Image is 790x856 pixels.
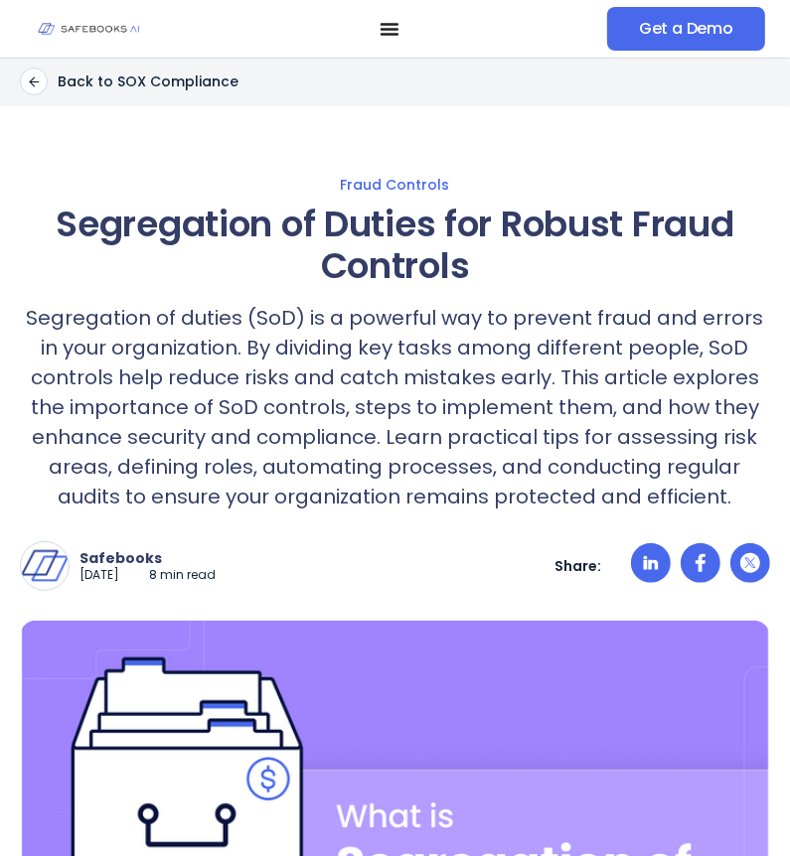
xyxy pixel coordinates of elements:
[79,549,216,567] p: Safebooks
[149,567,216,584] p: 8 min read
[20,176,770,194] a: Fraud Controls
[171,19,607,39] nav: Menu
[554,557,601,575] p: Share:
[21,542,69,590] img: Safebooks
[20,68,238,95] a: Back to SOX Compliance
[20,303,770,511] p: Segregation of duties (SoD) is a powerful way to prevent fraud and errors in your organization. B...
[58,72,238,90] p: Back to SOX Compliance
[607,7,765,51] a: Get a Demo
[639,19,733,39] span: Get a Demo
[380,19,399,39] button: Menu Toggle
[79,567,119,584] p: [DATE]
[20,204,770,287] h1: Segregation of Duties for Robust Fraud Controls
